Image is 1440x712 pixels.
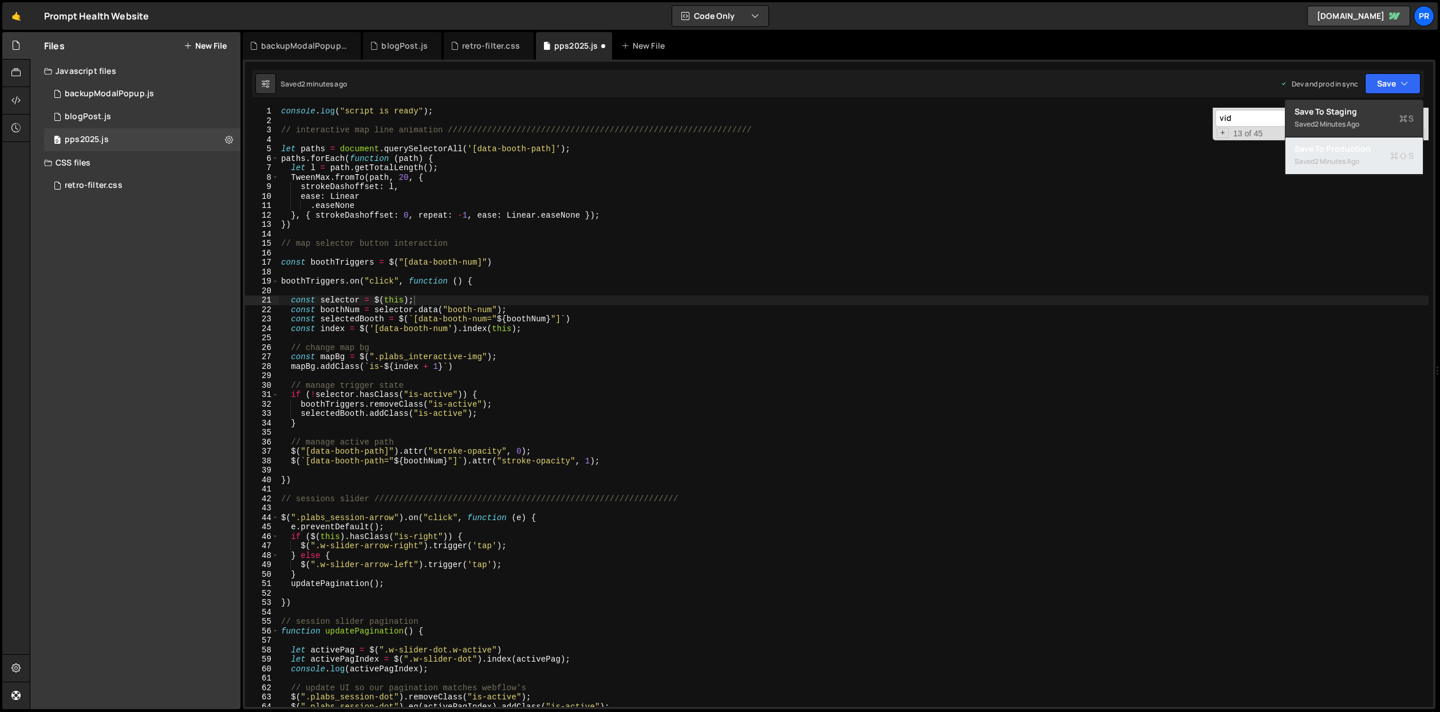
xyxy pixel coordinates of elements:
[245,211,279,221] div: 12
[245,636,279,646] div: 57
[245,655,279,664] div: 59
[245,522,279,532] div: 45
[1307,6,1410,26] a: [DOMAIN_NAME]
[245,230,279,239] div: 14
[44,9,149,23] div: Prompt Health Website
[245,125,279,135] div: 3
[381,40,428,52] div: blogPost.js
[1295,106,1414,117] div: Save to Staging
[44,105,240,128] div: 16625/45859.js
[245,381,279,391] div: 30
[245,107,279,116] div: 1
[44,128,240,151] div: 16625/45293.js
[245,239,279,249] div: 15
[245,541,279,551] div: 47
[245,258,279,268] div: 17
[245,683,279,693] div: 62
[245,627,279,636] div: 56
[245,589,279,599] div: 52
[65,89,154,99] div: backupModalPopup.js
[245,333,279,343] div: 25
[245,116,279,126] div: 2
[245,362,279,372] div: 28
[245,466,279,475] div: 39
[1390,150,1414,162] span: S
[245,305,279,315] div: 22
[245,220,279,230] div: 13
[1285,137,1423,175] button: Save to ProductionS Saved2 minutes ago
[245,457,279,466] div: 38
[30,151,240,174] div: CSS files
[245,343,279,353] div: 26
[281,79,347,89] div: Saved
[54,136,61,145] span: 0
[245,513,279,523] div: 44
[245,400,279,410] div: 32
[245,409,279,419] div: 33
[1315,119,1359,129] div: 2 minutes ago
[184,41,227,50] button: New File
[1285,100,1423,137] button: Save to StagingS Saved2 minutes ago
[245,296,279,305] div: 21
[44,40,65,52] h2: Files
[245,485,279,494] div: 41
[245,608,279,617] div: 54
[245,277,279,286] div: 19
[554,40,598,52] div: pps2025.js
[1414,6,1434,26] a: Pr
[1280,79,1358,89] div: Dev and prod in sync
[245,570,279,580] div: 50
[1217,128,1229,139] span: Toggle Replace mode
[245,249,279,258] div: 16
[245,702,279,712] div: 64
[245,438,279,447] div: 36
[245,503,279,513] div: 43
[301,79,347,89] div: 2 minutes ago
[245,314,279,324] div: 23
[1216,110,1359,127] input: Search for
[672,6,768,26] button: Code Only
[621,40,669,52] div: New File
[245,674,279,683] div: 61
[1315,156,1359,166] div: 2 minutes ago
[245,163,279,173] div: 7
[245,173,279,183] div: 8
[245,598,279,608] div: 53
[245,664,279,674] div: 60
[245,135,279,145] div: 4
[1295,155,1414,168] div: Saved
[245,646,279,655] div: 58
[44,174,240,197] div: 16625/45443.css
[245,390,279,400] div: 31
[245,579,279,589] div: 51
[245,419,279,428] div: 34
[1399,113,1414,124] span: S
[245,324,279,334] div: 24
[245,182,279,192] div: 9
[245,560,279,570] div: 49
[245,693,279,702] div: 63
[2,2,30,30] a: 🤙
[245,268,279,277] div: 18
[245,475,279,485] div: 40
[245,551,279,561] div: 48
[245,428,279,438] div: 35
[261,40,347,52] div: backupModalPopup.js
[65,180,123,191] div: retro-filter.css
[65,112,111,122] div: blogPost.js
[1295,117,1414,131] div: Saved
[245,154,279,164] div: 6
[245,192,279,202] div: 10
[245,352,279,362] div: 27
[1365,73,1421,94] button: Save
[245,286,279,296] div: 20
[245,144,279,154] div: 5
[245,494,279,504] div: 42
[1229,129,1268,139] span: 13 of 45
[245,201,279,211] div: 11
[462,40,520,52] div: retro-filter.css
[65,135,109,145] div: pps2025.js
[30,60,240,82] div: Javascript files
[1295,143,1414,155] div: Save to Production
